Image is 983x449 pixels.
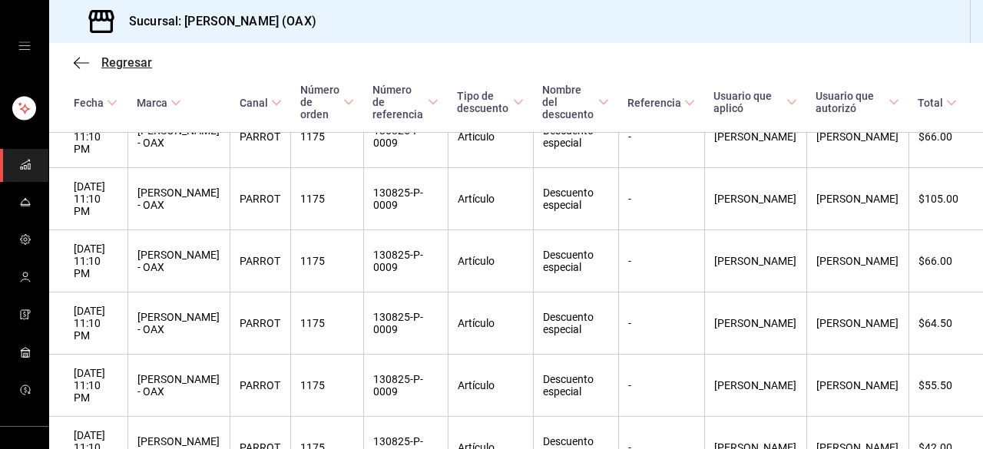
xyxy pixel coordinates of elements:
[704,230,806,292] th: [PERSON_NAME]
[618,292,704,355] th: -
[363,292,448,355] th: 130825-P-0009
[291,292,364,355] th: 1175
[806,292,909,355] th: [PERSON_NAME]
[806,168,909,230] th: [PERSON_NAME]
[806,106,909,168] th: [PERSON_NAME]
[137,97,181,109] span: Marca
[300,84,355,121] span: Número de orden
[704,168,806,230] th: [PERSON_NAME]
[117,12,316,31] h3: Sucursal: [PERSON_NAME] (OAX)
[448,292,533,355] th: Artículo
[372,84,439,121] span: Número de referencia
[18,40,31,52] button: open drawer
[49,292,127,355] th: [DATE] 11:10 PM
[806,355,909,417] th: [PERSON_NAME]
[918,97,957,109] span: Total
[49,230,127,292] th: [DATE] 11:10 PM
[806,230,909,292] th: [PERSON_NAME]
[618,230,704,292] th: -
[542,84,609,121] span: Nombre del descuento
[363,355,448,417] th: 130825-P-0009
[291,106,364,168] th: 1175
[101,55,152,70] span: Regresar
[230,168,291,230] th: PARROT
[448,106,533,168] th: Artículo
[533,230,618,292] th: Descuento especial
[704,106,806,168] th: [PERSON_NAME]
[363,230,448,292] th: 130825-P-0009
[533,355,618,417] th: Descuento especial
[448,355,533,417] th: Artículo
[448,230,533,292] th: Artículo
[127,292,230,355] th: [PERSON_NAME] - OAX
[240,97,282,109] span: Canal
[49,168,127,230] th: [DATE] 11:10 PM
[127,168,230,230] th: [PERSON_NAME] - OAX
[909,355,983,417] th: $55.50
[49,355,127,417] th: [DATE] 11:10 PM
[363,168,448,230] th: 130825-P-0009
[627,97,695,109] span: Referencia
[363,106,448,168] th: 130825-P-0009
[291,230,364,292] th: 1175
[291,355,364,417] th: 1175
[457,90,524,114] span: Tipo de descuento
[448,168,533,230] th: Artículo
[49,106,127,168] th: [DATE] 11:10 PM
[533,292,618,355] th: Descuento especial
[74,55,152,70] button: Regresar
[127,106,230,168] th: [PERSON_NAME] - OAX
[704,292,806,355] th: [PERSON_NAME]
[618,106,704,168] th: -
[291,168,364,230] th: 1175
[909,168,983,230] th: $105.00
[74,97,117,109] span: Fecha
[618,168,704,230] th: -
[230,230,291,292] th: PARROT
[533,106,618,168] th: Descuento especial
[127,230,230,292] th: [PERSON_NAME] - OAX
[909,230,983,292] th: $66.00
[618,355,704,417] th: -
[127,355,230,417] th: [PERSON_NAME] - OAX
[230,355,291,417] th: PARROT
[909,292,983,355] th: $64.50
[230,292,291,355] th: PARROT
[816,90,899,114] span: Usuario que autorizó
[533,168,618,230] th: Descuento especial
[230,106,291,168] th: PARROT
[909,106,983,168] th: $66.00
[713,90,797,114] span: Usuario que aplicó
[704,355,806,417] th: [PERSON_NAME]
